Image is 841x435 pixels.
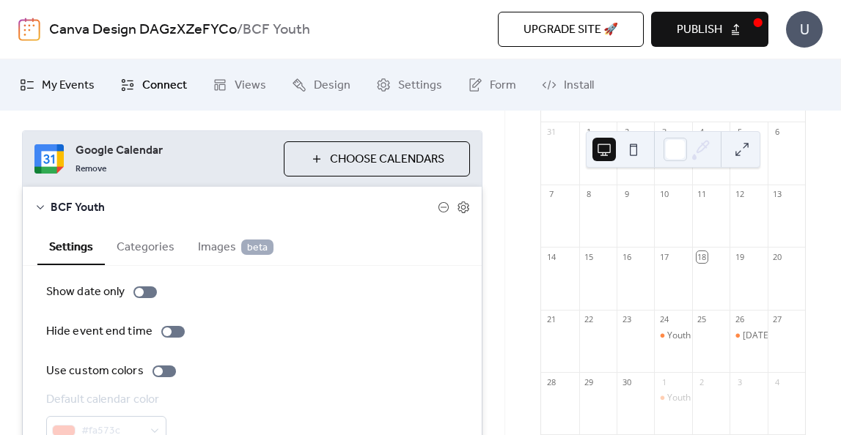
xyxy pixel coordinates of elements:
[237,16,243,44] b: /
[734,376,745,387] div: 3
[142,77,187,94] span: Connect
[9,65,106,105] a: My Events
[772,376,783,387] div: 4
[584,189,595,200] div: 8
[658,189,669,200] div: 10
[658,127,669,138] div: 3
[584,314,595,325] div: 22
[46,362,144,380] div: Use custom colors
[654,392,691,404] div: Youth Group
[546,189,557,200] div: 7
[18,18,40,41] img: logo
[186,228,285,264] button: Images beta
[697,314,708,325] div: 25
[524,21,618,39] span: Upgrade site 🚀
[105,228,186,264] button: Categories
[281,65,361,105] a: Design
[198,239,273,256] span: Images
[658,314,669,325] div: 24
[76,163,106,175] span: Remove
[34,144,64,174] img: google
[457,65,527,105] a: Form
[772,251,783,262] div: 20
[621,251,632,262] div: 16
[243,16,310,44] b: BCF Youth
[498,12,644,47] button: Upgrade site 🚀
[546,127,557,138] div: 31
[584,376,595,387] div: 29
[37,228,105,265] button: Settings
[564,77,594,94] span: Install
[109,65,198,105] a: Connect
[531,65,605,105] a: Install
[51,199,438,217] span: BCF Youth
[697,189,708,200] div: 11
[734,189,745,200] div: 12
[46,323,153,341] div: Hide event end time
[667,392,719,404] div: Youth Group
[730,330,767,342] div: Friday Nights @ the Orta's
[697,127,708,138] div: 4
[621,189,632,200] div: 9
[772,189,783,200] div: 13
[667,330,719,342] div: Youth Group
[697,376,708,387] div: 2
[584,251,595,262] div: 15
[46,283,125,301] div: Show date only
[658,251,669,262] div: 17
[654,330,691,342] div: Youth Group
[786,11,823,48] div: U
[365,65,453,105] a: Settings
[398,77,442,94] span: Settings
[42,77,95,94] span: My Events
[734,314,745,325] div: 26
[546,314,557,325] div: 21
[697,251,708,262] div: 18
[734,251,745,262] div: 19
[546,376,557,387] div: 28
[734,127,745,138] div: 5
[621,376,632,387] div: 30
[490,77,516,94] span: Form
[621,314,632,325] div: 23
[235,77,266,94] span: Views
[651,12,768,47] button: Publish
[202,65,277,105] a: Views
[241,239,273,255] span: beta
[772,314,783,325] div: 27
[584,127,595,138] div: 1
[284,141,470,176] button: Choose Calendars
[658,376,669,387] div: 1
[314,77,350,94] span: Design
[546,251,557,262] div: 14
[677,21,722,39] span: Publish
[772,127,783,138] div: 6
[46,391,164,409] div: Default calendar color
[621,127,632,138] div: 2
[330,151,444,168] span: Choose Calendars
[49,16,237,44] a: Canva Design DAGzXZeFYCo
[76,142,272,160] span: Google Calendar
